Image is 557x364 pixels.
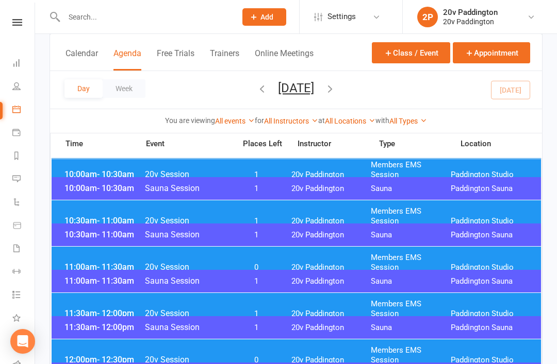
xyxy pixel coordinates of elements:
button: [DATE] [278,81,314,95]
span: Sauna [371,230,451,240]
span: Settings [327,5,356,28]
strong: You are viewing [165,116,215,125]
span: 11:00am [62,276,144,286]
span: Location [461,140,542,148]
span: 10:00am [62,169,144,179]
button: Week [103,79,145,98]
span: 20v Paddington [291,276,371,286]
button: Appointment [453,42,530,63]
span: Sauna Session [144,230,230,239]
input: Search... [61,10,229,24]
span: 20v Session [144,262,230,272]
span: Time [63,139,145,151]
div: 2P [417,7,438,27]
button: Calendar [65,48,98,71]
a: Product Sales [12,215,36,238]
span: Members EMS Session [371,253,451,272]
button: Trainers [210,48,239,71]
span: 11:00am [62,262,144,272]
span: Sauna [371,184,451,194]
span: - 11:30am [97,262,134,272]
span: Members EMS Session [371,299,451,319]
a: Reports [12,145,36,168]
a: All events [215,117,255,125]
button: Class / Event [372,42,450,63]
span: Paddington Studio [451,309,531,319]
span: 20v Paddington [291,184,371,194]
span: Paddington Sauna [451,184,531,194]
a: All Instructors [264,117,318,125]
span: Paddington Sauna [451,230,531,240]
span: 1 [230,309,284,319]
strong: for [255,116,264,125]
span: Paddington Studio [451,170,531,180]
strong: at [318,116,325,125]
a: Calendar [12,99,36,122]
span: 20v Paddington [291,216,371,226]
span: 20v Paddington [291,323,371,333]
a: All Locations [325,117,375,125]
span: 20v Paddington [291,263,371,272]
span: 20v Paddington [291,170,371,180]
span: 10:00am [62,183,144,193]
span: 1 [230,216,284,226]
span: Event [145,139,236,149]
a: Payments [12,122,36,145]
button: Online Meetings [255,48,314,71]
span: 1 [230,276,284,286]
span: - 11:30am [97,276,134,286]
span: Sauna [371,323,451,333]
span: 1 [230,230,284,240]
span: 20v Paddington [291,230,371,240]
button: Agenda [113,48,141,71]
button: Day [64,79,103,98]
span: - 11:00am [97,216,134,226]
a: All Types [389,117,427,125]
span: - 10:30am [97,169,134,179]
span: Members EMS Session [371,160,451,180]
span: Sauna Session [144,183,230,193]
span: 20v Session [144,169,230,179]
div: Open Intercom Messenger [10,329,35,354]
span: Type [379,140,461,148]
span: - 11:00am [97,230,134,239]
span: 11:30am [62,322,144,332]
span: Instructor [298,140,379,148]
span: Sauna [371,276,451,286]
span: 20v Session [144,308,230,318]
span: Sauna Session [144,322,230,332]
span: - 10:30am [97,183,134,193]
span: Paddington Studio [451,216,531,226]
span: Paddington Studio [451,263,531,272]
button: Free Trials [157,48,194,71]
span: Paddington Sauna [451,276,531,286]
span: 20v Paddington [291,309,371,319]
a: What's New [12,307,36,331]
span: 0 [230,263,284,272]
a: Dashboard [12,53,36,76]
span: 10:30am [62,230,144,239]
span: 1 [230,184,284,194]
a: People [12,76,36,99]
span: - 12:00pm [97,308,134,318]
span: Paddington Sauna [451,323,531,333]
span: 10:30am [62,216,144,226]
strong: with [375,116,389,125]
span: 11:30am [62,308,144,318]
span: 1 [230,170,284,180]
span: Add [260,13,273,21]
button: Add [242,8,286,26]
span: Sauna Session [144,276,230,286]
div: 20v Paddington [443,17,498,26]
span: Members EMS Session [371,206,451,226]
span: - 12:00pm [97,322,134,332]
span: 1 [230,323,284,333]
span: Places Left [236,140,290,148]
span: 20v Session [144,216,230,226]
div: 20v Paddington [443,8,498,17]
